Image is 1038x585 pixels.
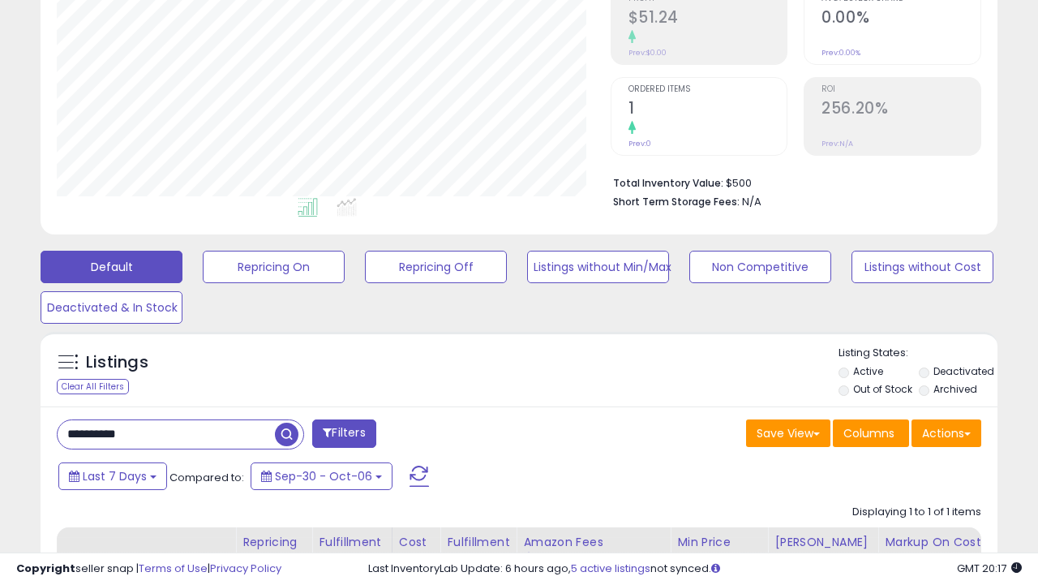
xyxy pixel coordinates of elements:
[210,561,281,576] a: Privacy Policy
[16,561,281,577] div: seller snap | |
[843,425,894,441] span: Columns
[447,534,509,568] div: Fulfillment Cost
[957,561,1022,576] span: 2025-10-14 20:17 GMT
[251,462,392,490] button: Sep-30 - Oct-06
[399,534,434,551] div: Cost
[885,534,1025,551] div: Markup on Cost
[628,139,651,148] small: Prev: 0
[774,534,871,551] div: [PERSON_NAME]
[677,534,761,551] div: Min Price
[821,48,860,58] small: Prev: 0.00%
[41,291,182,324] button: Deactivated & In Stock
[571,561,650,576] a: 5 active listings
[821,139,853,148] small: Prev: N/A
[689,251,831,283] button: Non Competitive
[628,8,787,30] h2: $51.24
[242,534,305,551] div: Repricing
[16,561,75,576] strong: Copyright
[628,48,667,58] small: Prev: $0.00
[58,462,167,490] button: Last 7 Days
[83,468,147,484] span: Last 7 Days
[746,419,830,447] button: Save View
[523,534,663,551] div: Amazon Fees
[821,99,980,121] h2: 256.20%
[613,195,740,209] b: Short Term Storage Fees:
[833,419,909,447] button: Columns
[911,419,981,447] button: Actions
[821,8,980,30] h2: 0.00%
[86,351,148,374] h5: Listings
[203,251,345,283] button: Repricing On
[613,172,970,191] li: $500
[57,379,129,394] div: Clear All Filters
[852,505,981,520] div: Displaying 1 to 1 of 1 items
[628,99,787,121] h2: 1
[368,561,1022,577] div: Last InventoryLab Update: 6 hours ago, not synced.
[169,470,244,485] span: Compared to:
[319,534,384,551] div: Fulfillment
[851,251,993,283] button: Listings without Cost
[365,251,507,283] button: Repricing Off
[628,85,787,94] span: Ordered Items
[933,364,994,378] label: Deactivated
[853,382,912,396] label: Out of Stock
[139,561,208,576] a: Terms of Use
[821,85,980,94] span: ROI
[41,251,182,283] button: Default
[312,419,375,448] button: Filters
[613,176,723,190] b: Total Inventory Value:
[933,382,977,396] label: Archived
[275,468,372,484] span: Sep-30 - Oct-06
[839,346,997,361] p: Listing States:
[853,364,883,378] label: Active
[742,194,761,209] span: N/A
[527,251,669,283] button: Listings without Min/Max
